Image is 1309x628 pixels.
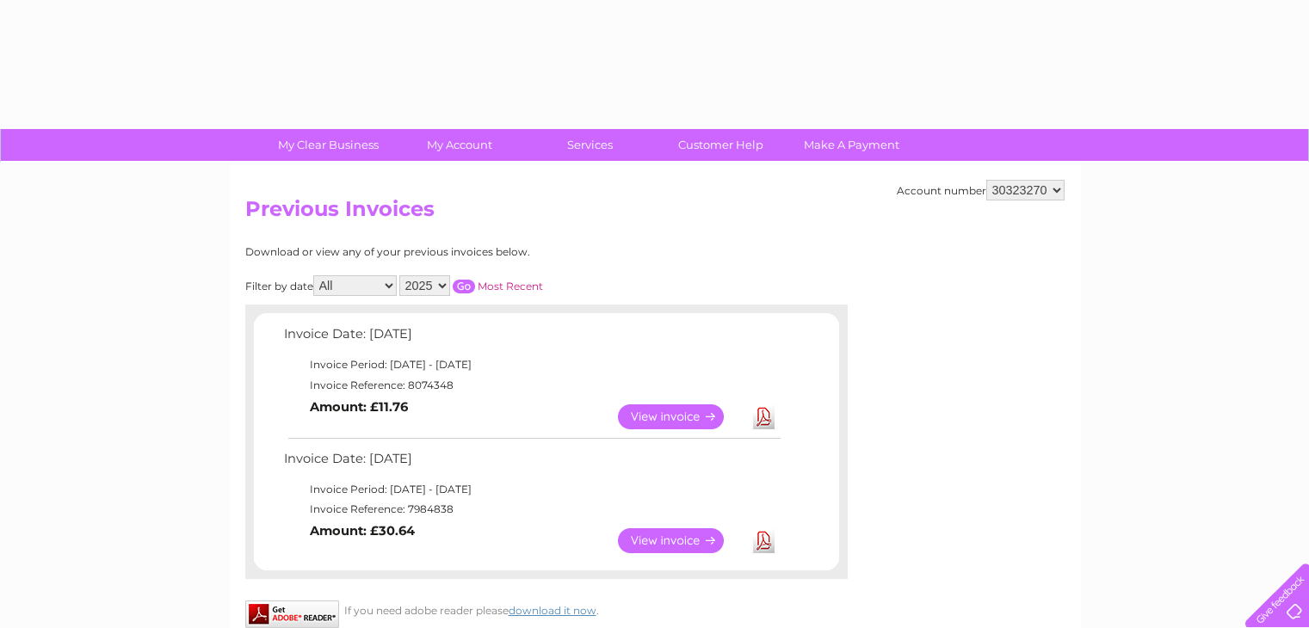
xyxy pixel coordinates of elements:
[310,523,415,539] b: Amount: £30.64
[257,129,399,161] a: My Clear Business
[618,404,744,429] a: View
[478,280,543,292] a: Most Recent
[280,499,783,520] td: Invoice Reference: 7984838
[753,528,775,553] a: Download
[245,275,697,296] div: Filter by date
[618,528,744,553] a: View
[388,129,530,161] a: My Account
[280,354,783,375] td: Invoice Period: [DATE] - [DATE]
[897,180,1065,200] div: Account number
[519,129,661,161] a: Services
[245,246,697,258] div: Download or view any of your previous invoices below.
[509,604,596,617] a: download it now
[650,129,792,161] a: Customer Help
[310,399,408,415] b: Amount: £11.76
[280,479,783,500] td: Invoice Period: [DATE] - [DATE]
[245,197,1065,230] h2: Previous Invoices
[245,600,848,617] div: If you need adobe reader please .
[280,447,783,479] td: Invoice Date: [DATE]
[280,323,783,354] td: Invoice Date: [DATE]
[753,404,775,429] a: Download
[280,375,783,396] td: Invoice Reference: 8074348
[781,129,923,161] a: Make A Payment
